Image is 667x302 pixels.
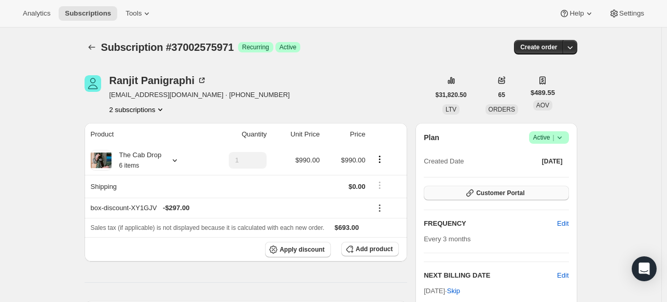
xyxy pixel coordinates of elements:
[424,287,460,295] span: [DATE] ·
[270,123,323,146] th: Unit Price
[489,106,515,113] span: ORDERS
[446,106,456,113] span: LTV
[126,9,142,18] span: Tools
[424,235,470,243] span: Every 3 months
[476,189,524,197] span: Customer Portal
[371,180,388,191] button: Shipping actions
[536,102,549,109] span: AOV
[429,88,473,102] button: $31,820.50
[280,43,297,51] span: Active
[280,245,325,254] span: Apply discount
[109,90,290,100] span: [EMAIL_ADDRESS][DOMAIN_NAME] · [PHONE_NUMBER]
[101,42,234,53] span: Subscription #37002575971
[424,186,568,200] button: Customer Portal
[91,203,366,213] div: box-discount-XY1GJV
[119,6,158,21] button: Tools
[424,218,557,229] h2: FREQUENCY
[533,132,565,143] span: Active
[349,183,366,190] span: $0.00
[557,270,568,281] button: Edit
[341,242,399,256] button: Add product
[619,9,644,18] span: Settings
[109,104,166,115] button: Product actions
[295,156,319,164] span: $990.00
[447,286,460,296] span: Skip
[552,133,554,142] span: |
[112,150,162,171] div: The Cab Drop
[163,203,189,213] span: - $297.00
[441,283,466,299] button: Skip
[265,242,331,257] button: Apply discount
[514,40,563,54] button: Create order
[335,224,359,231] span: $693.00
[553,6,600,21] button: Help
[356,245,393,253] span: Add product
[520,43,557,51] span: Create order
[85,40,99,54] button: Subscriptions
[557,218,568,229] span: Edit
[536,154,569,169] button: [DATE]
[371,154,388,165] button: Product actions
[109,75,207,86] div: Ranjit Panigraphi
[603,6,650,21] button: Settings
[632,256,657,281] div: Open Intercom Messenger
[531,88,555,98] span: $489.55
[424,132,439,143] h2: Plan
[59,6,117,21] button: Subscriptions
[424,156,464,167] span: Created Date
[119,162,140,169] small: 6 items
[85,123,204,146] th: Product
[85,75,101,92] span: Ranjit Panigraphi
[542,157,563,166] span: [DATE]
[23,9,50,18] span: Analytics
[85,175,204,198] th: Shipping
[551,215,575,232] button: Edit
[498,91,505,99] span: 65
[242,43,269,51] span: Recurring
[17,6,57,21] button: Analytics
[436,91,467,99] span: $31,820.50
[323,123,368,146] th: Price
[91,224,325,231] span: Sales tax (if applicable) is not displayed because it is calculated with each new order.
[569,9,583,18] span: Help
[424,270,557,281] h2: NEXT BILLING DATE
[492,88,511,102] button: 65
[204,123,270,146] th: Quantity
[341,156,365,164] span: $990.00
[65,9,111,18] span: Subscriptions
